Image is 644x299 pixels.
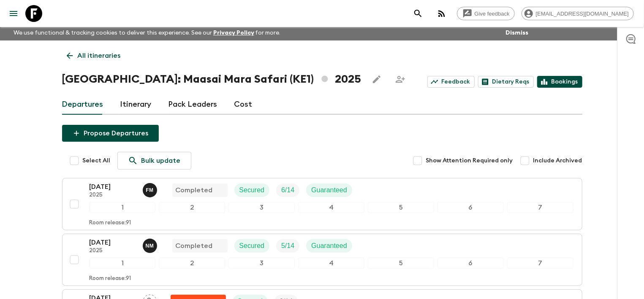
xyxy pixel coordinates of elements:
[90,220,131,226] p: Room release: 91
[537,76,582,88] a: Bookings
[120,94,152,115] a: Itinerary
[533,156,582,165] span: Include Archived
[159,202,225,213] div: 2
[522,7,634,20] div: [EMAIL_ADDRESS][DOMAIN_NAME]
[470,11,514,17] span: Give feedback
[298,258,364,269] div: 4
[276,183,299,197] div: Trip Fill
[427,76,475,88] a: Feedback
[368,71,385,88] button: Edit this itinerary
[117,152,191,170] a: Bulk update
[62,71,361,88] h1: [GEOGRAPHIC_DATA]: Maasai Mara Safari (KE1) 2025
[281,241,294,251] p: 5 / 14
[281,185,294,195] p: 6 / 14
[239,241,265,251] p: Secured
[10,25,284,40] p: We use functional & tracking cookies to deliver this experience. See our for more.
[62,125,159,142] button: Propose Departures
[426,156,513,165] span: Show Attention Required only
[531,11,633,17] span: [EMAIL_ADDRESS][DOMAIN_NAME]
[410,5,427,22] button: search adventures
[213,30,254,36] a: Privacy Policy
[90,202,156,213] div: 1
[168,94,217,115] a: Pack Leaders
[234,239,270,253] div: Secured
[368,202,434,213] div: 5
[90,182,136,192] p: [DATE]
[90,248,136,254] p: 2025
[5,5,22,22] button: menu
[503,27,530,39] button: Dismiss
[62,234,582,286] button: [DATE]2025Nimrod MainaCompletedSecuredTrip FillGuaranteed1234567Room release:91
[368,258,434,269] div: 5
[62,178,582,230] button: [DATE]2025Fanuel MainaCompletedSecuredTrip FillGuaranteed1234567Room release:91
[90,275,131,282] p: Room release: 91
[311,185,347,195] p: Guaranteed
[62,94,103,115] a: Departures
[507,258,573,269] div: 7
[90,192,136,199] p: 2025
[228,258,295,269] div: 3
[143,186,159,192] span: Fanuel Maina
[159,258,225,269] div: 2
[143,241,159,248] span: Nimrod Maina
[311,241,347,251] p: Guaranteed
[62,47,125,64] a: All itineraries
[437,258,504,269] div: 6
[228,202,295,213] div: 3
[90,258,156,269] div: 1
[141,156,181,166] p: Bulk update
[392,71,409,88] span: Share this itinerary
[83,156,111,165] span: Select All
[176,241,213,251] p: Completed
[234,94,253,115] a: Cost
[298,202,364,213] div: 4
[507,202,573,213] div: 7
[176,185,213,195] p: Completed
[276,239,299,253] div: Trip Fill
[234,183,270,197] div: Secured
[478,76,534,88] a: Dietary Reqs
[78,51,121,61] p: All itineraries
[457,7,515,20] a: Give feedback
[90,237,136,248] p: [DATE]
[437,202,504,213] div: 6
[239,185,265,195] p: Secured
